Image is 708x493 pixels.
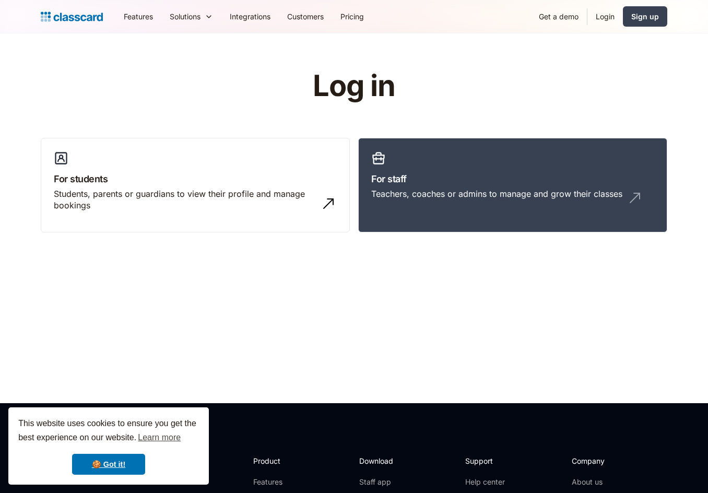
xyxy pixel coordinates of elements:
[465,455,508,466] h2: Support
[115,5,161,28] a: Features
[72,454,145,475] a: dismiss cookie message
[18,417,199,445] span: This website uses cookies to ensure you get the best experience on our website.
[631,11,659,22] div: Sign up
[54,188,316,212] div: Students, parents or guardians to view their profile and manage bookings
[253,477,309,487] a: Features
[359,477,402,487] a: Staff app
[41,138,350,233] a: For studentsStudents, parents or guardians to view their profile and manage bookings
[54,172,337,186] h3: For students
[221,5,279,28] a: Integrations
[465,477,508,487] a: Help center
[136,430,182,445] a: learn more about cookies
[572,455,641,466] h2: Company
[332,5,372,28] a: Pricing
[170,11,200,22] div: Solutions
[279,5,332,28] a: Customers
[530,5,587,28] a: Get a demo
[587,5,623,28] a: Login
[253,455,309,466] h2: Product
[188,70,520,102] h1: Log in
[359,455,402,466] h2: Download
[623,6,667,27] a: Sign up
[371,172,654,186] h3: For staff
[8,407,209,485] div: cookieconsent
[371,188,622,199] div: Teachers, coaches or admins to manage and grow their classes
[358,138,667,233] a: For staffTeachers, coaches or admins to manage and grow their classes
[161,5,221,28] div: Solutions
[41,9,103,24] a: home
[572,477,641,487] a: About us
